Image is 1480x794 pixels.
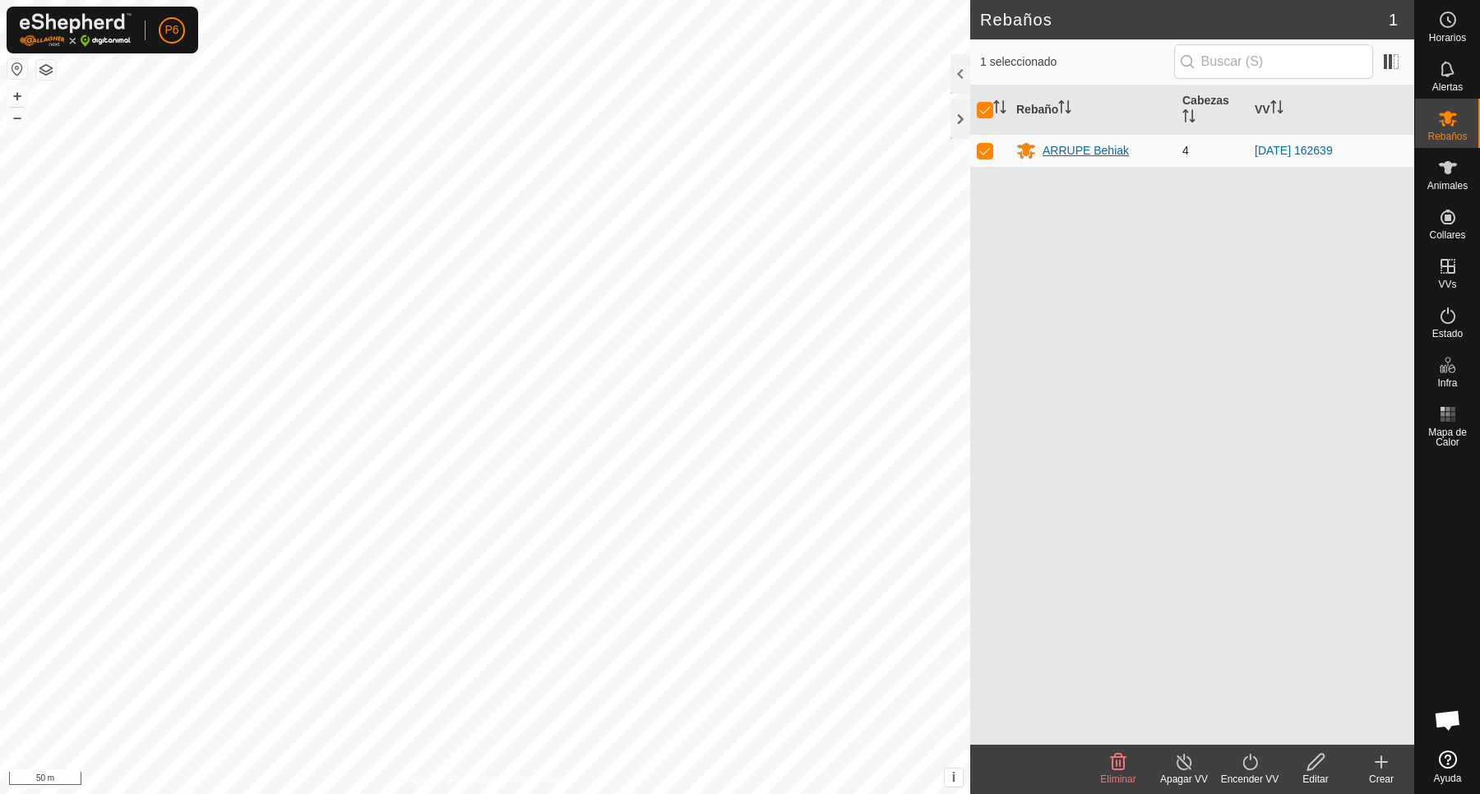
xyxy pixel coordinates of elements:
img: Logo Gallagher [20,13,132,47]
a: [DATE] 162639 [1255,144,1333,157]
span: Animales [1427,181,1468,191]
button: + [7,86,27,106]
div: Apagar VV [1151,772,1217,787]
span: Horarios [1429,33,1466,43]
th: VV [1248,85,1414,135]
div: Editar [1283,772,1348,787]
p-sorticon: Activar para ordenar [1058,103,1071,116]
span: Estado [1432,329,1463,339]
span: VVs [1438,279,1456,289]
h2: Rebaños [980,10,1389,30]
th: Rebaño [1010,85,1176,135]
th: Cabezas [1176,85,1248,135]
span: i [952,770,955,784]
span: 1 [1389,7,1398,32]
a: Ayuda [1415,744,1480,790]
span: 4 [1182,144,1189,157]
button: i [945,769,963,787]
span: Eliminar [1100,773,1135,785]
div: Chat abierto [1423,695,1473,745]
span: Alertas [1432,82,1463,92]
button: Restablecer Mapa [7,59,27,79]
p-sorticon: Activar para ordenar [1182,112,1196,125]
span: Rebaños [1427,132,1467,141]
a: Política de Privacidad [400,773,495,787]
input: Buscar (S) [1174,44,1373,79]
span: Collares [1429,230,1465,240]
p-sorticon: Activar para ordenar [993,103,1006,116]
span: 1 seleccionado [980,53,1174,71]
a: Contáctenos [515,773,570,787]
div: Crear [1348,772,1414,787]
span: Ayuda [1434,773,1462,783]
button: – [7,108,27,127]
div: ARRUPE Behiak [1043,142,1129,159]
div: Encender VV [1217,772,1283,787]
p-sorticon: Activar para ordenar [1270,103,1283,116]
span: Mapa de Calor [1419,427,1476,447]
span: Infra [1437,378,1457,388]
button: Capas del Mapa [36,60,56,80]
span: P6 [164,21,178,39]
